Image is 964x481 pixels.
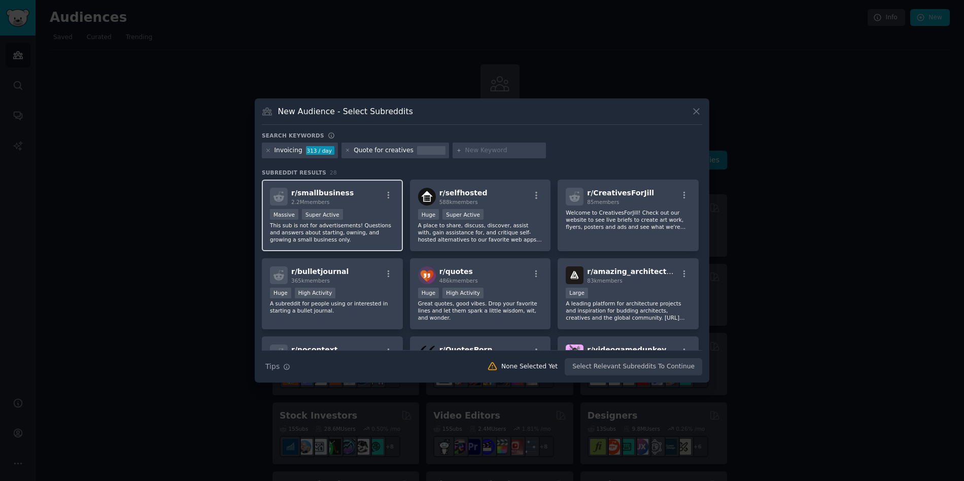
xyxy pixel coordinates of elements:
[587,278,622,284] span: 83k members
[262,358,294,375] button: Tips
[291,267,349,276] span: r/ bulletjournal
[566,300,691,321] p: A leading platform for architecture projects and inspiration for budding architects, creatives an...
[330,169,337,176] span: 28
[418,209,439,220] div: Huge
[566,288,588,298] div: Large
[566,209,691,230] p: Welcome to CreativesForJill! Check out our website to see live briefs to create art work, flyers,...
[418,266,436,284] img: quotes
[270,288,291,298] div: Huge
[501,362,558,371] div: None Selected Yet
[295,288,336,298] div: High Activity
[439,189,488,197] span: r/ selfhosted
[418,345,436,362] img: QuotesPorn
[278,106,413,117] h3: New Audience - Select Subreddits
[291,346,337,354] span: r/ nocontext
[418,288,439,298] div: Huge
[270,209,298,220] div: Massive
[587,189,654,197] span: r/ CreativesForJill
[302,209,343,220] div: Super Active
[291,199,330,205] span: 2.2M members
[465,146,542,155] input: New Keyword
[442,288,484,298] div: High Activity
[270,222,395,243] p: This sub is not for advertisements! Questions and answers about starting, owning, and growing a s...
[418,300,543,321] p: Great quotes, good vibes. Drop your favorite lines and let them spark a little wisdom, wit, and w...
[439,267,473,276] span: r/ quotes
[418,188,436,205] img: selfhosted
[587,267,679,276] span: r/ amazing_architecture
[439,346,493,354] span: r/ QuotesPorn
[274,146,302,155] div: Invoicing
[566,345,583,362] img: videogamedunkey
[270,300,395,314] p: A subreddit for people using or interested in starting a bullet journal.
[291,278,330,284] span: 365k members
[587,199,619,205] span: 85 members
[265,361,280,372] span: Tips
[262,169,326,176] span: Subreddit Results
[566,266,583,284] img: amazing_architecture
[418,222,543,243] p: A place to share, discuss, discover, assist with, gain assistance for, and critique self-hosted a...
[442,209,484,220] div: Super Active
[354,146,414,155] div: Quote for creatives
[306,146,334,155] div: 313 / day
[587,346,666,354] span: r/ videogamedunkey
[291,189,354,197] span: r/ smallbusiness
[439,199,478,205] span: 588k members
[439,278,478,284] span: 486k members
[262,132,324,139] h3: Search keywords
